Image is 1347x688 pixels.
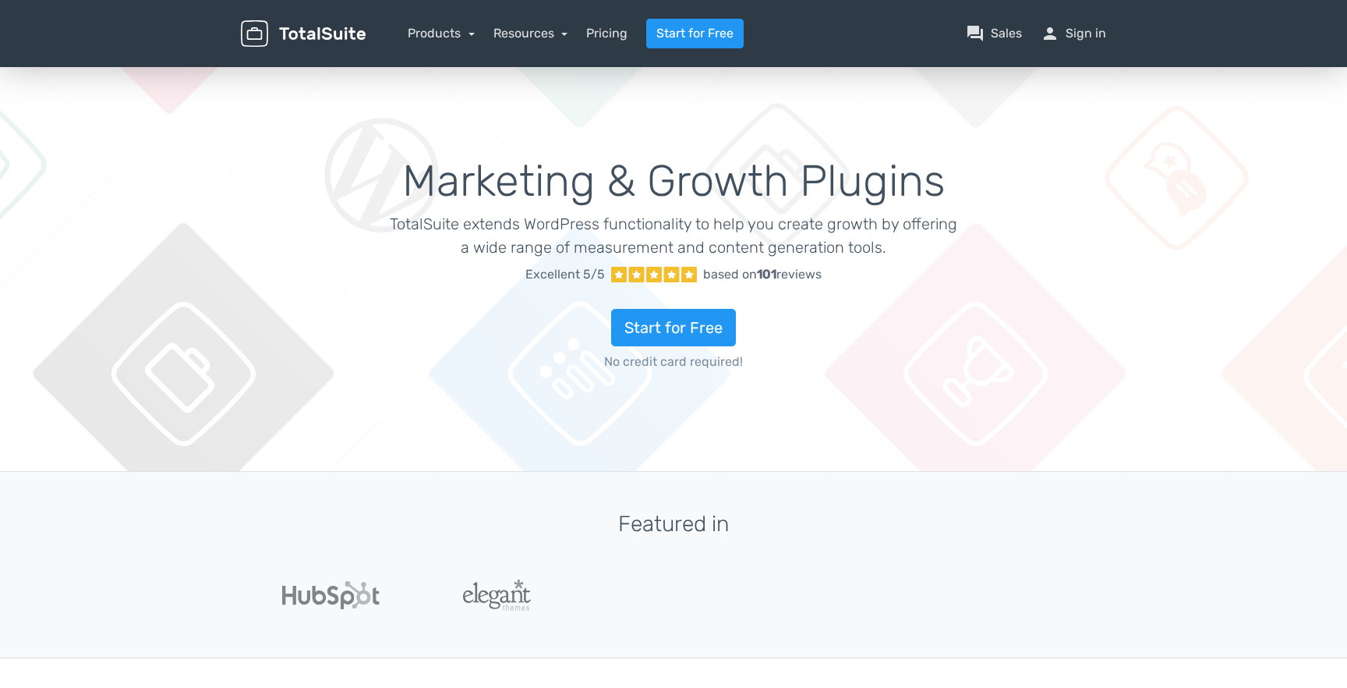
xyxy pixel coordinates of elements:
a: Pricing [586,24,628,43]
span: Excellent 5/5 [525,265,605,284]
img: TotalSuite for WordPress [241,20,366,48]
a: Resources [493,26,568,41]
span: question_answer [966,24,985,43]
a: question_answerSales [966,24,1022,43]
a: Start for Free [611,309,736,346]
span: person [1041,24,1059,43]
h3: Featured in [241,512,1106,537]
span: No credit card required! [390,353,958,371]
img: ElegantThemes [463,580,531,611]
div: based on reviews [703,265,822,284]
a: personSign in [1041,24,1106,43]
a: Start for Free [646,19,744,48]
h1: Marketing & Growth Plugins [390,158,958,206]
p: TotalSuite extends WordPress functionality to help you create growth by offering a wide range of ... [390,212,958,259]
a: Products [408,26,475,41]
strong: 101 [757,267,776,282]
a: Excellent 5/5 based on101reviews [390,259,958,290]
img: Hubspot [282,581,380,609]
